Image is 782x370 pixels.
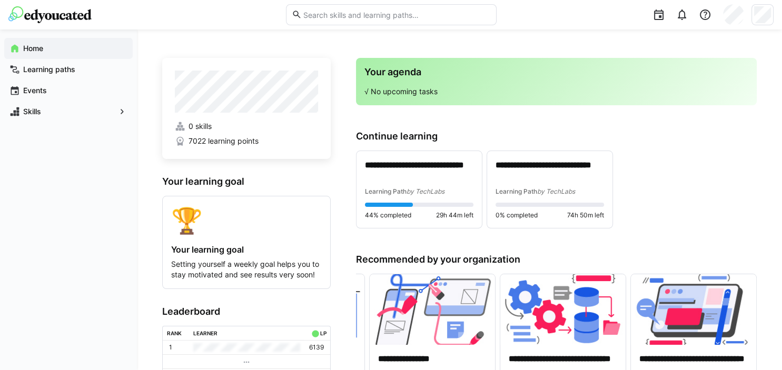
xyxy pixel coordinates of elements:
[193,330,217,336] div: Learner
[436,211,473,219] span: 29h 44m left
[189,136,259,146] span: 7022 learning points
[496,211,538,219] span: 0% completed
[631,274,756,345] img: image
[171,259,322,280] p: Setting yourself a weekly goal helps you to stay motivated and see results very soon!
[162,306,331,317] h3: Leaderboard
[356,131,757,142] h3: Continue learning
[320,330,326,336] div: LP
[537,187,575,195] span: by TechLabs
[496,187,537,195] span: Learning Path
[364,86,748,97] p: √ No upcoming tasks
[189,121,212,132] span: 0 skills
[167,330,182,336] div: Rank
[171,205,322,236] div: 🏆
[370,274,495,345] img: image
[175,121,318,132] a: 0 skills
[309,343,324,352] p: 6139
[162,176,331,187] h3: Your learning goal
[365,211,411,219] span: 44% completed
[169,343,172,352] p: 1
[364,66,748,78] h3: Your agenda
[365,187,407,195] span: Learning Path
[356,254,757,265] h3: Recommended by your organization
[171,244,322,255] h4: Your learning goal
[500,274,626,345] img: image
[567,211,604,219] span: 74h 50m left
[407,187,444,195] span: by TechLabs
[302,10,490,19] input: Search skills and learning paths…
